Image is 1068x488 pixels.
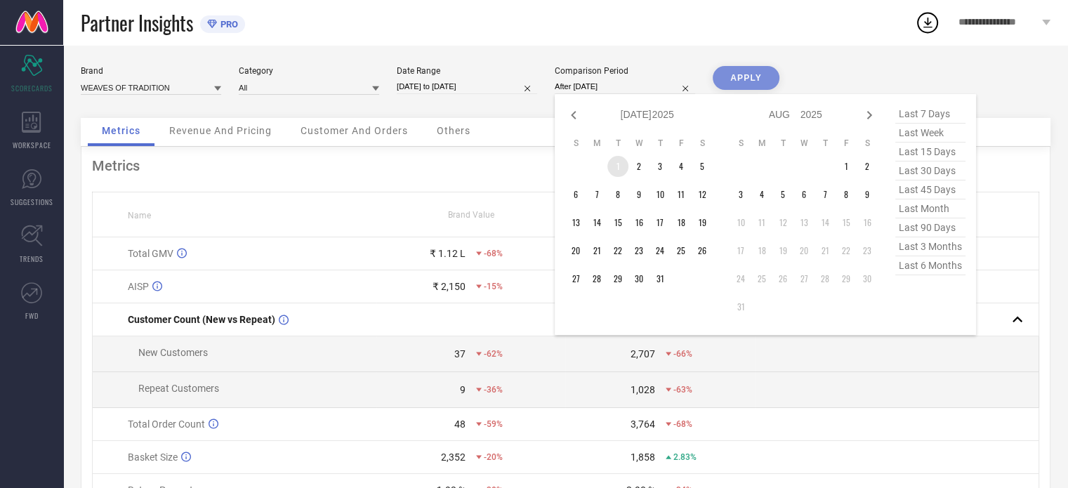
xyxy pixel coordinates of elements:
[397,79,537,94] input: Select date range
[607,212,628,233] td: Tue Jul 15 2025
[772,138,793,149] th: Tuesday
[448,210,494,220] span: Brand Value
[815,240,836,261] td: Thu Aug 21 2025
[631,348,655,360] div: 2,707
[793,268,815,289] td: Wed Aug 27 2025
[671,156,692,177] td: Fri Jul 04 2025
[484,349,503,359] span: -62%
[751,184,772,205] td: Mon Aug 04 2025
[92,157,1039,174] div: Metrics
[751,212,772,233] td: Mon Aug 11 2025
[793,240,815,261] td: Wed Aug 20 2025
[895,124,965,143] span: last week
[730,212,751,233] td: Sun Aug 10 2025
[631,418,655,430] div: 3,764
[895,256,965,275] span: last 6 months
[815,138,836,149] th: Thursday
[484,282,503,291] span: -15%
[836,212,857,233] td: Fri Aug 15 2025
[628,156,650,177] td: Wed Jul 02 2025
[128,451,178,463] span: Basket Size
[11,197,53,207] span: SUGGESTIONS
[102,125,140,136] span: Metrics
[586,138,607,149] th: Monday
[484,419,503,429] span: -59%
[751,240,772,261] td: Mon Aug 18 2025
[692,240,713,261] td: Sat Jul 26 2025
[138,383,219,394] span: Repeat Customers
[441,451,466,463] div: 2,352
[815,184,836,205] td: Thu Aug 07 2025
[692,156,713,177] td: Sat Jul 05 2025
[454,418,466,430] div: 48
[751,138,772,149] th: Monday
[895,218,965,237] span: last 90 days
[836,240,857,261] td: Fri Aug 22 2025
[430,248,466,259] div: ₹ 1.12 L
[836,138,857,149] th: Friday
[895,105,965,124] span: last 7 days
[673,419,692,429] span: -68%
[565,138,586,149] th: Sunday
[484,385,503,395] span: -36%
[628,138,650,149] th: Wednesday
[730,296,751,317] td: Sun Aug 31 2025
[81,8,193,37] span: Partner Insights
[730,184,751,205] td: Sun Aug 03 2025
[460,384,466,395] div: 9
[857,212,878,233] td: Sat Aug 16 2025
[565,240,586,261] td: Sun Jul 20 2025
[692,138,713,149] th: Saturday
[650,156,671,177] td: Thu Jul 03 2025
[555,79,695,94] input: Select comparison period
[628,240,650,261] td: Wed Jul 23 2025
[128,211,151,220] span: Name
[857,268,878,289] td: Sat Aug 30 2025
[239,66,379,76] div: Category
[607,268,628,289] td: Tue Jul 29 2025
[692,184,713,205] td: Sat Jul 12 2025
[128,248,173,259] span: Total GMV
[565,268,586,289] td: Sun Jul 27 2025
[895,180,965,199] span: last 45 days
[772,212,793,233] td: Tue Aug 12 2025
[128,314,275,325] span: Customer Count (New vs Repeat)
[772,240,793,261] td: Tue Aug 19 2025
[650,184,671,205] td: Thu Jul 10 2025
[454,348,466,360] div: 37
[673,452,697,462] span: 2.83%
[20,253,44,264] span: TRENDS
[895,199,965,218] span: last month
[671,184,692,205] td: Fri Jul 11 2025
[11,83,53,93] span: SCORECARDS
[895,237,965,256] span: last 3 months
[25,310,39,321] span: FWD
[793,212,815,233] td: Wed Aug 13 2025
[673,385,692,395] span: -63%
[650,138,671,149] th: Thursday
[730,138,751,149] th: Sunday
[650,240,671,261] td: Thu Jul 24 2025
[671,240,692,261] td: Fri Jul 25 2025
[730,268,751,289] td: Sun Aug 24 2025
[607,184,628,205] td: Tue Jul 08 2025
[895,143,965,161] span: last 15 days
[793,138,815,149] th: Wednesday
[586,212,607,233] td: Mon Jul 14 2025
[586,184,607,205] td: Mon Jul 07 2025
[628,184,650,205] td: Wed Jul 09 2025
[671,212,692,233] td: Fri Jul 18 2025
[217,19,238,29] span: PRO
[555,66,695,76] div: Comparison Period
[836,184,857,205] td: Fri Aug 08 2025
[895,161,965,180] span: last 30 days
[484,249,503,258] span: -68%
[433,281,466,292] div: ₹ 2,150
[815,268,836,289] td: Thu Aug 28 2025
[650,212,671,233] td: Thu Jul 17 2025
[607,138,628,149] th: Tuesday
[857,156,878,177] td: Sat Aug 02 2025
[861,107,878,124] div: Next month
[815,212,836,233] td: Thu Aug 14 2025
[673,349,692,359] span: -66%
